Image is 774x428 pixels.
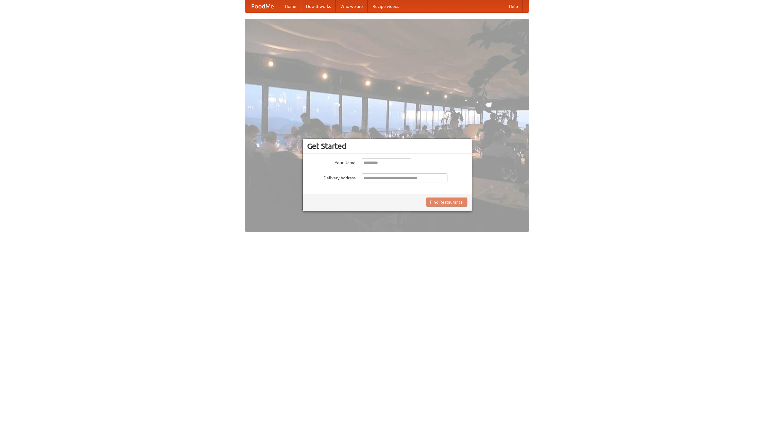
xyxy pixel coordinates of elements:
label: Your Name [307,158,356,166]
a: Who we are [336,0,368,12]
a: Home [280,0,301,12]
button: Find Restaurants! [426,198,467,207]
label: Delivery Address [307,173,356,181]
a: Recipe videos [368,0,404,12]
a: How it works [301,0,336,12]
a: Help [504,0,523,12]
a: FoodMe [245,0,280,12]
h3: Get Started [307,142,467,151]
